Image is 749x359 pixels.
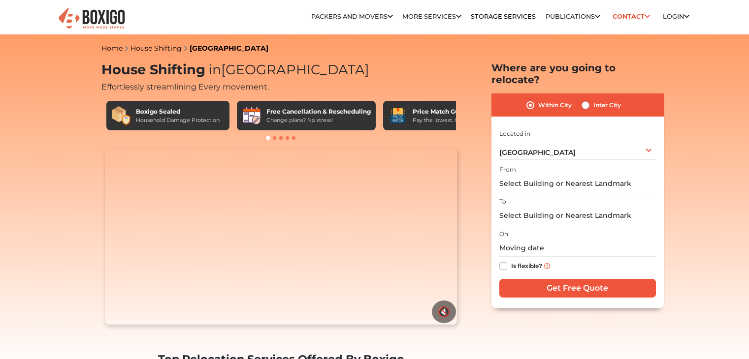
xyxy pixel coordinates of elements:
[610,9,653,24] a: Contact
[499,197,506,206] label: To
[499,239,656,257] input: Moving date
[388,106,408,125] img: Price Match Guarantee
[101,62,461,78] h1: House Shifting
[499,148,576,157] span: [GEOGRAPHIC_DATA]
[491,62,664,86] h2: Where are you going to relocate?
[242,106,261,125] img: Free Cancellation & Rescheduling
[101,44,123,53] a: Home
[499,129,530,138] label: Located in
[499,175,656,192] input: Select Building or Nearest Landmark
[499,230,508,239] label: On
[130,44,182,53] a: House Shifting
[511,260,542,270] label: Is flexible?
[136,107,220,116] div: Boxigo Sealed
[663,13,689,20] a: Login
[593,99,621,111] label: Inter City
[413,107,488,116] div: Price Match Guarantee
[538,99,572,111] label: Within City
[101,82,269,91] span: Effortlessly streamlining Every movement.
[413,116,488,124] div: Pay the lowest. Guaranteed!
[402,13,461,20] a: More services
[499,207,656,224] input: Select Building or Nearest Landmark
[190,44,268,53] a: [GEOGRAPHIC_DATA]
[266,116,371,124] div: Change plans? No stress!
[266,107,371,116] div: Free Cancellation & Rescheduling
[471,13,536,20] a: Storage Services
[544,263,550,269] img: info
[111,106,131,125] img: Boxigo Sealed
[105,149,457,325] video: Your browser does not support the video tag.
[209,61,221,78] span: in
[57,6,126,30] img: Boxigo
[546,13,600,20] a: Publications
[136,116,220,124] div: Household Damage Protection
[432,300,456,323] button: 🔇
[499,165,516,174] label: From
[311,13,393,20] a: Packers and Movers
[205,61,369,78] span: [GEOGRAPHIC_DATA]
[499,279,656,298] input: Get Free Quote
